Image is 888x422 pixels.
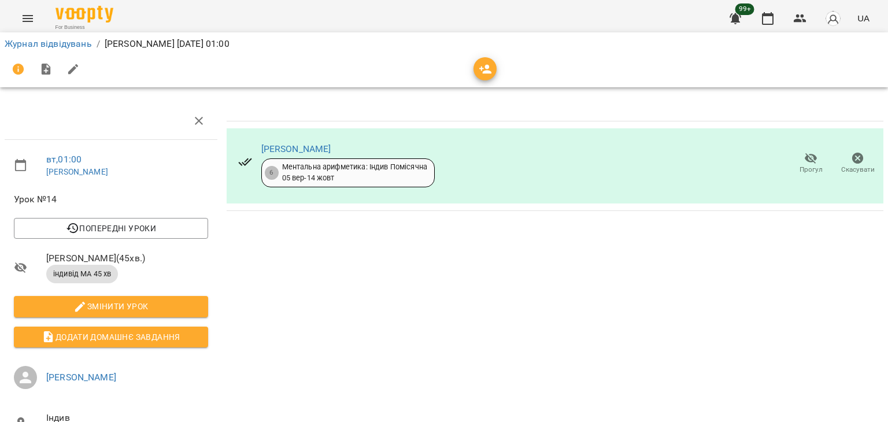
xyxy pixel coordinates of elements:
span: UA [857,12,869,24]
button: Змінити урок [14,296,208,317]
span: Додати домашнє завдання [23,330,199,344]
a: [PERSON_NAME] [261,143,331,154]
button: Menu [14,5,42,32]
a: Журнал відвідувань [5,38,92,49]
button: Скасувати [834,147,881,180]
span: 99+ [735,3,754,15]
button: Попередні уроки [14,218,208,239]
div: Ментальна арифметика: Індив Помісячна 05 вер - 14 жовт [282,162,427,183]
span: Урок №14 [14,193,208,206]
span: Скасувати [841,165,875,175]
a: [PERSON_NAME] [46,167,108,176]
a: вт , 01:00 [46,154,82,165]
p: [PERSON_NAME] [DATE] 01:00 [105,37,230,51]
span: Попередні уроки [23,221,199,235]
li: / [97,37,100,51]
div: 6 [265,166,279,180]
button: Додати домашнє завдання [14,327,208,347]
span: індивід МА 45 хв [46,269,118,279]
img: Voopty Logo [55,6,113,23]
nav: breadcrumb [5,37,883,51]
span: [PERSON_NAME] ( 45 хв. ) [46,251,208,265]
span: Змінити урок [23,299,199,313]
img: avatar_s.png [825,10,841,27]
a: [PERSON_NAME] [46,372,116,383]
button: UA [853,8,874,29]
span: For Business [55,24,113,31]
span: Прогул [800,165,823,175]
button: Прогул [787,147,834,180]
